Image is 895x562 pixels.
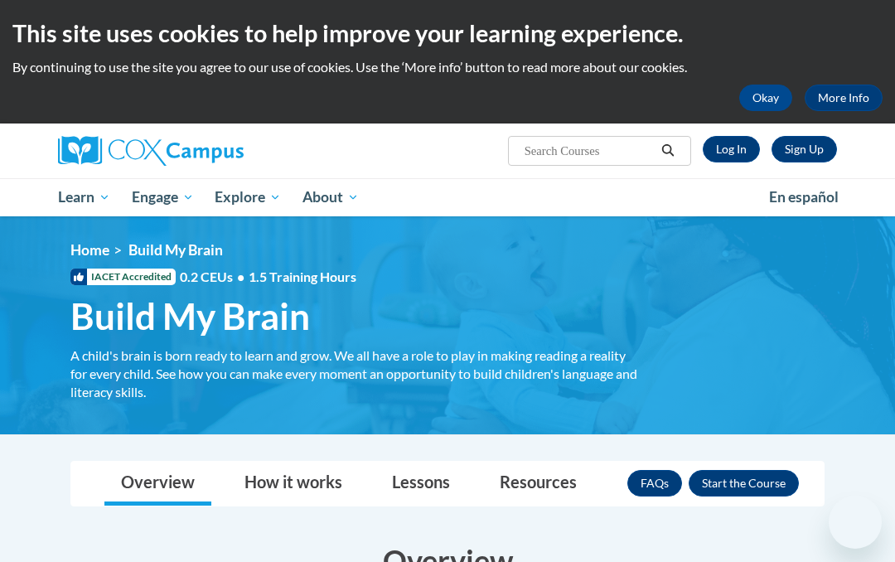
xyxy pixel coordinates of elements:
[47,178,121,216] a: Learn
[104,462,211,506] a: Overview
[58,136,244,166] img: Cox Campus
[46,178,849,216] div: Main menu
[215,187,281,207] span: Explore
[758,180,849,215] a: En español
[132,187,194,207] span: Engage
[805,85,883,111] a: More Info
[656,141,680,161] button: Search
[375,462,467,506] a: Lessons
[249,269,356,284] span: 1.5 Training Hours
[237,269,244,284] span: •
[523,141,656,161] input: Search Courses
[12,17,883,50] h2: This site uses cookies to help improve your learning experience.
[483,462,593,506] a: Resources
[121,178,205,216] a: Engage
[70,269,176,285] span: IACET Accredited
[829,496,882,549] iframe: Button to launch messaging window
[12,58,883,76] p: By continuing to use the site you agree to our use of cookies. Use the ‘More info’ button to read...
[689,470,799,497] button: Enroll
[292,178,370,216] a: About
[772,136,837,162] a: Register
[70,346,642,401] div: A child's brain is born ready to learn and grow. We all have a role to play in making reading a r...
[228,462,359,506] a: How it works
[58,136,301,166] a: Cox Campus
[58,187,110,207] span: Learn
[703,136,760,162] a: Log In
[739,85,792,111] button: Okay
[769,188,839,206] span: En español
[70,294,310,338] span: Build My Brain
[180,268,356,286] span: 0.2 CEUs
[302,187,359,207] span: About
[128,241,223,259] span: Build My Brain
[70,241,109,259] a: Home
[204,178,292,216] a: Explore
[627,470,682,497] a: FAQs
